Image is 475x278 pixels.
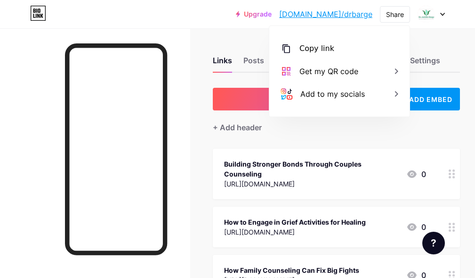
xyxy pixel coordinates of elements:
div: Settings [410,55,440,72]
img: drbarge [417,5,435,23]
div: Links [213,55,232,72]
a: [DOMAIN_NAME]/drbarge [279,8,372,20]
div: Share [386,9,404,19]
div: Building Stronger Bonds Through Couples Counseling [224,159,399,179]
div: Get my QR code [299,66,358,77]
a: Upgrade [236,10,272,18]
div: How to Engage in Grief Activities for Healing [224,217,366,227]
div: Copy link [299,43,334,54]
div: [URL][DOMAIN_NAME] [224,179,399,189]
div: 0 [406,168,426,180]
button: + ADD LINK [213,88,387,110]
div: [URL][DOMAIN_NAME] [224,227,366,237]
div: + Add header [213,122,262,133]
div: How Family Counseling Can Fix Big Fights [224,265,359,275]
div: Posts [243,55,264,72]
div: + ADD EMBED [394,88,460,110]
div: Add to my socials [300,88,365,100]
div: 0 [406,221,426,233]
